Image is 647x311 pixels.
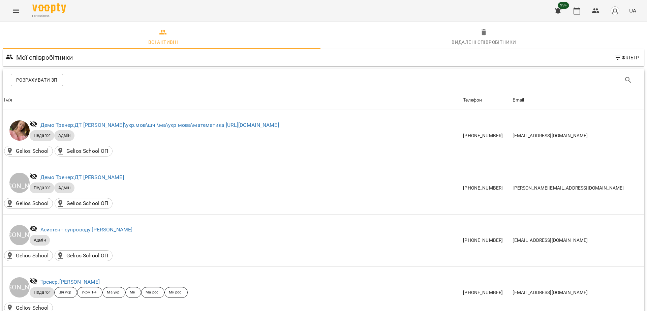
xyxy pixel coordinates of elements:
img: ДТ Бойко Юлія\укр.мов\шч \ма\укр мова\математика https://us06web.zoom.us/j/84886035086 [9,120,30,141]
p: Ма рос [146,290,158,295]
button: UA [626,4,639,17]
span: Адмін [54,185,74,191]
div: Мн рос [164,287,188,298]
div: Ім'я [4,96,12,104]
div: Укрм 1-4 [77,287,103,298]
div: Телефон [463,96,482,104]
td: [PHONE_NUMBER] [462,162,511,214]
span: Педагог [30,185,54,191]
div: Email [513,96,524,104]
p: Мн рос [169,290,182,295]
a: Тренер:[PERSON_NAME] [40,279,100,285]
span: Педагог [30,133,54,139]
p: Gelios School [16,147,49,155]
div: Gelios School ОП() [55,250,113,261]
p: Укрм 1-4 [82,290,97,295]
span: For Business [32,14,66,18]
span: Телефон [463,96,510,104]
h6: Мої співробітники [16,52,73,63]
td: [PHONE_NUMBER] [462,110,511,162]
td: [EMAIL_ADDRESS][DOMAIN_NAME] [511,110,644,162]
button: Menu [8,3,24,19]
div: Sort [4,96,12,104]
div: Gelios School() [4,146,53,157]
span: Розрахувати ЗП [16,76,58,84]
span: Email [513,96,643,104]
p: Gelios School ОП [66,252,108,260]
p: Gelios School ОП [66,147,108,155]
div: Sort [513,96,524,104]
div: [PERSON_NAME] [9,225,30,245]
div: Gelios School ОП() [55,198,113,209]
button: Фільтр [611,52,642,64]
img: Voopty Logo [32,3,66,13]
td: [PERSON_NAME][EMAIL_ADDRESS][DOMAIN_NAME] [511,162,644,214]
span: UA [629,7,636,14]
span: Адмін [30,237,50,243]
span: Ім'я [4,96,460,104]
a: Асистент супроводу:[PERSON_NAME] [40,226,133,233]
div: ДТ [PERSON_NAME] [9,173,30,193]
div: Gelios School ОП() [55,146,113,157]
div: Видалені cпівробітники [452,38,516,46]
p: Gelios School [16,199,49,207]
div: Ма рос [141,287,164,298]
p: Мн [130,290,135,295]
a: Демо Тренер:ДТ [PERSON_NAME] [40,174,124,180]
span: Педагог [30,289,54,295]
p: Gelios School [16,252,49,260]
p: Gelios School ОП [66,199,108,207]
p: Шч укр [59,290,71,295]
button: Розрахувати ЗП [11,74,63,86]
a: Демо Тренер:ДТ [PERSON_NAME]\укр.мов\шч \ма\укр мова\математика [URL][DOMAIN_NAME] [40,122,279,128]
div: Table Toolbar [3,69,644,91]
div: Шч укр [54,287,77,298]
span: Адмін [54,133,74,139]
td: [PHONE_NUMBER] [462,214,511,266]
div: Gelios School() [4,250,53,261]
td: [EMAIL_ADDRESS][DOMAIN_NAME] [511,214,644,266]
span: 99+ [558,2,569,9]
div: Мн [125,287,141,298]
div: Gelios School() [4,198,53,209]
img: avatar_s.png [610,6,620,16]
p: Ма укр [107,290,119,295]
div: Sort [463,96,482,104]
span: Фільтр [614,54,639,62]
div: Всі активні [148,38,178,46]
div: [PERSON_NAME] [9,277,30,298]
div: Ма укр [102,287,125,298]
button: Пошук [620,72,636,88]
